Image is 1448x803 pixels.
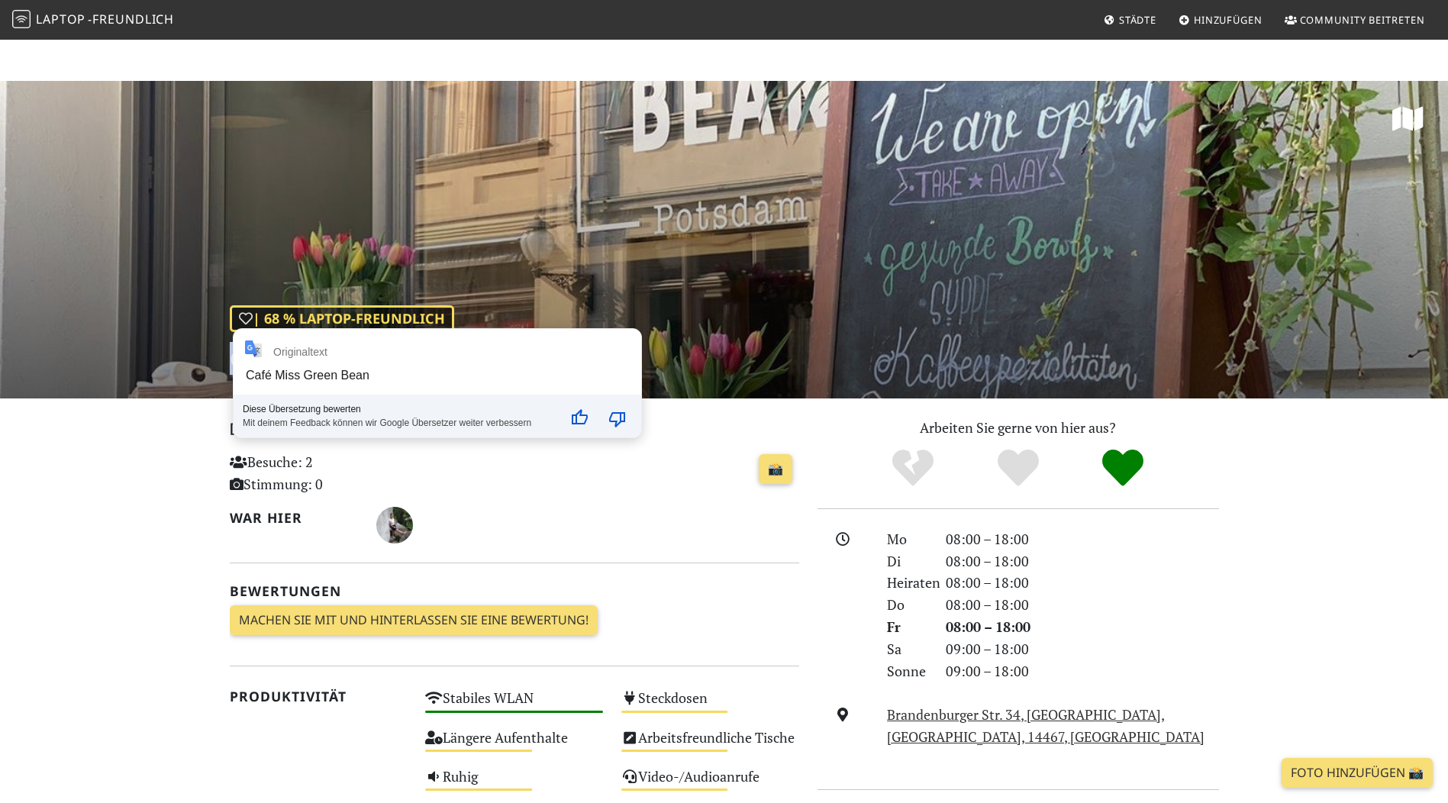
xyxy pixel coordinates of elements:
font: Café Miss Green Bean [230,342,531,375]
font: Stabiles WLAN [443,689,534,707]
font: Sonne [887,662,926,680]
font: [DATE] [230,418,277,437]
button: Schlechte Übersetzung [599,399,636,436]
font: Besuche: 2 [247,453,313,471]
div: Mit deinem Feedback können wir Google Übersetzer weiter verbessern [243,414,556,428]
font: 09:00 – 18:00 [946,662,1029,680]
font: Machen Sie mit und hinterlassen Sie eine Bewertung! [239,611,589,628]
font: 08:00 – 18:00 [946,595,1029,614]
font: Video-/Audioanrufe [638,767,759,785]
font: Di [887,552,901,570]
font: War hier [230,508,302,527]
font: Stimmung: 0 [243,475,323,493]
div: Ja [966,447,1071,489]
font: 08:00 – 18:00 [946,573,1029,592]
font: Heiraten [887,573,940,592]
font: Produktivität [230,687,347,705]
font: Ruhig [443,767,478,785]
font: Mo [887,530,907,548]
div: NEIN [860,447,966,489]
font: Foto hinzufügen 📸 [1291,764,1424,781]
div: Definitiv! [1070,447,1175,489]
font: | 68 % Laptop-freundlich [253,309,445,327]
font: 📸 [768,460,783,477]
img: 3917-chantal.jpg [376,507,413,543]
font: Längere Aufenthalte [443,728,568,747]
button: Gute Übersetzung [561,399,598,436]
a: Foto hinzufügen 📸 [1282,758,1433,788]
font: 08:00 – 18:00 [946,618,1030,636]
font: Bewertungen [230,582,341,600]
a: Brandenburger Str. 34, [GEOGRAPHIC_DATA], [GEOGRAPHIC_DATA], 14467, [GEOGRAPHIC_DATA] [887,705,1205,746]
div: Café Miss Green Bean [246,369,369,382]
font: Sa [887,640,901,658]
font: Arbeitsfreundliche Tische [638,728,795,747]
font: Do [887,595,905,614]
font: Steckdosen [638,689,708,707]
font: 08:00 – 18:00 [946,552,1029,570]
font: 08:00 – 18:00 [946,530,1029,548]
font: Fr [887,618,901,636]
a: 📸 [759,454,792,484]
font: Arbeiten Sie gerne von hier aus? [920,418,1116,437]
div: Diese Übersetzung bewerten [243,404,556,414]
a: Machen Sie mit und hinterlassen Sie eine Bewertung! [230,605,598,635]
font: 09:00 – 18:00 [946,640,1029,658]
div: Originaltext [273,346,327,358]
span: chantal [376,514,413,533]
